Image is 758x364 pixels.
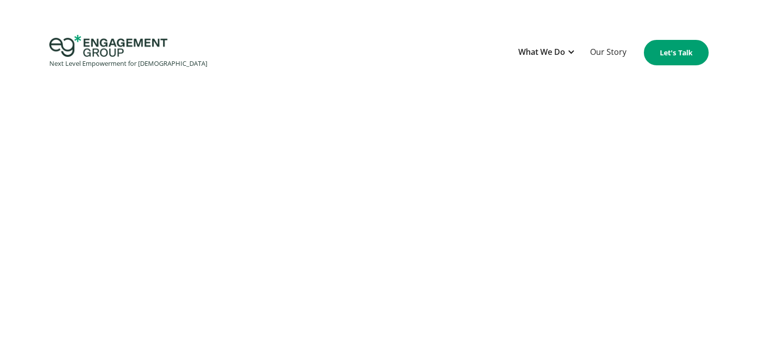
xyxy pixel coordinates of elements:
[49,35,167,57] img: Engagement Group Logo Icon
[585,40,631,65] a: Our Story
[644,40,709,65] a: Let's Talk
[49,57,207,70] div: Next Level Empowerment for [DEMOGRAPHIC_DATA]
[518,45,565,59] div: What We Do
[49,35,207,70] a: Next Level Empowerment for [DEMOGRAPHIC_DATA]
